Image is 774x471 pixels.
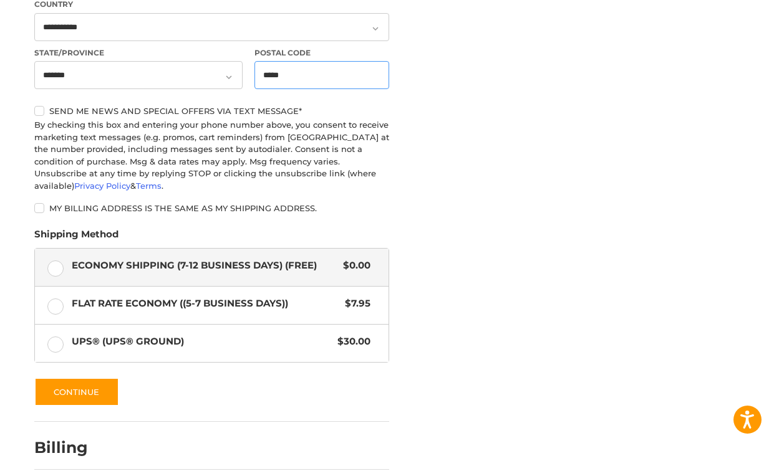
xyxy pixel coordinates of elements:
[331,335,370,349] span: $30.00
[72,259,337,273] span: Economy Shipping (7-12 Business Days) (Free)
[74,181,130,191] a: Privacy Policy
[34,119,389,192] div: By checking this box and entering your phone number above, you consent to receive marketing text ...
[34,47,243,59] label: State/Province
[34,378,119,406] button: Continue
[34,203,389,213] label: My billing address is the same as my shipping address.
[72,297,339,311] span: Flat Rate Economy ((5-7 Business Days))
[136,181,162,191] a: Terms
[34,106,389,116] label: Send me news and special offers via text message*
[34,227,119,247] legend: Shipping Method
[72,335,332,349] span: UPS® (UPS® Ground)
[671,437,774,471] iframe: Google Customer Reviews
[34,438,107,457] h2: Billing
[254,47,389,59] label: Postal Code
[337,259,370,273] span: $0.00
[339,297,370,311] span: $7.95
